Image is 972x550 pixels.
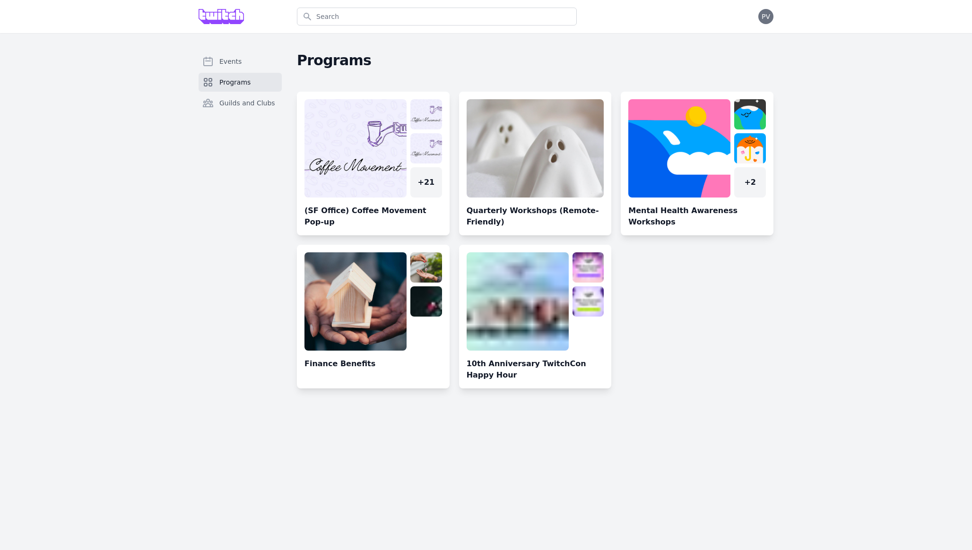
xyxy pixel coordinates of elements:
a: Guilds and Clubs [199,94,282,112]
a: Programs [199,73,282,92]
input: Search [297,8,577,26]
nav: Sidebar [199,52,282,128]
button: PV [758,9,773,24]
a: Events [199,52,282,71]
span: Guilds and Clubs [219,98,275,108]
h2: Programs [297,52,773,69]
img: Grove [199,9,244,24]
span: Events [219,57,242,66]
span: PV [762,13,770,20]
span: Programs [219,77,251,87]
